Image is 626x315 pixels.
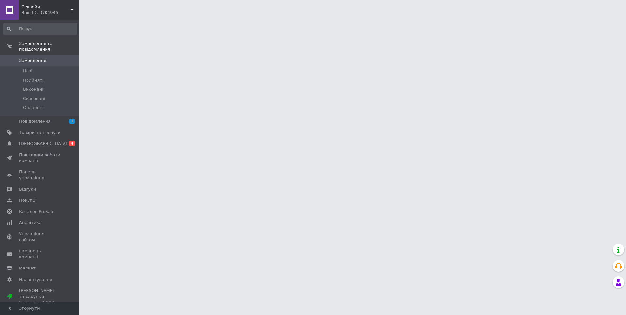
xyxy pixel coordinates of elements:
span: [DEMOGRAPHIC_DATA] [19,141,67,147]
span: Відгуки [19,186,36,192]
span: Покупці [19,197,37,203]
span: [PERSON_NAME] та рахунки [19,288,61,306]
span: Виконані [23,86,43,92]
span: Показники роботи компанії [19,152,61,164]
span: Гаманець компанії [19,248,61,260]
span: 4 [69,141,75,146]
span: Замовлення та повідомлення [19,41,79,52]
span: Маркет [19,265,36,271]
span: Нові [23,68,32,74]
span: Аналітика [19,220,42,226]
span: Скасовані [23,96,45,102]
span: Замовлення [19,58,46,64]
div: Ваш ID: 3704945 [21,10,79,16]
span: Повідомлення [19,119,51,124]
span: Прийняті [23,77,43,83]
span: 1 [69,119,75,124]
span: Товари та послуги [19,130,61,136]
span: Секвойя [21,4,70,10]
span: Каталог ProSale [19,209,54,214]
input: Пошук [3,23,77,35]
span: Управління сайтом [19,231,61,243]
span: Оплачені [23,105,44,111]
span: Панель управління [19,169,61,181]
span: Налаштування [19,277,52,283]
div: Prom мікс 1 000 [19,300,61,306]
